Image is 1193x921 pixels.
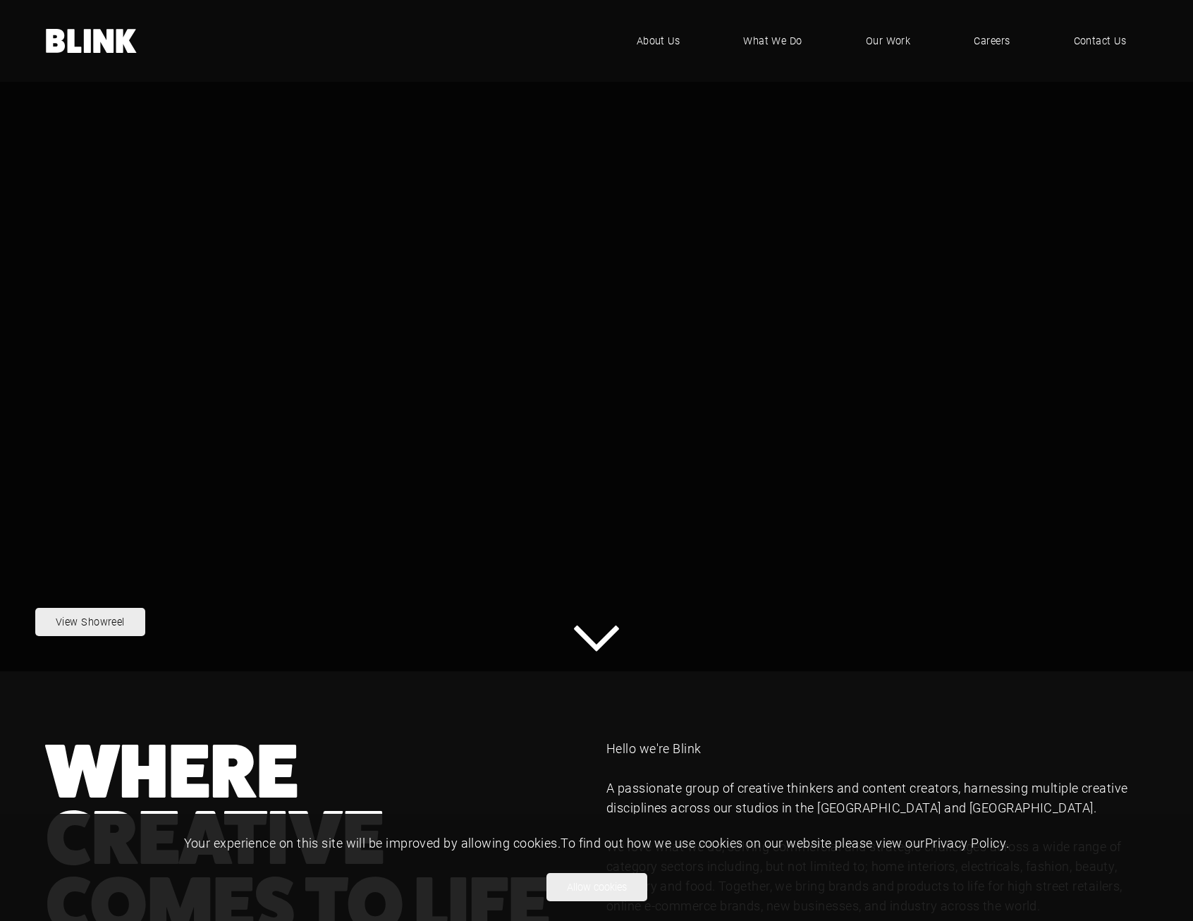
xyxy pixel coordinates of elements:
[722,20,824,62] a: What We Do
[953,20,1031,62] a: Careers
[46,29,137,53] a: Home
[743,33,802,49] span: What We Do
[606,779,1147,818] p: A passionate group of creative thinkers and content creators, harnessing multiple creative discip...
[56,615,125,628] nobr: View Showreel
[925,834,1006,851] a: Privacy Policy
[974,33,1010,49] span: Careers
[637,33,680,49] span: About Us
[845,20,932,62] a: Our Work
[35,608,145,636] a: View Showreel
[866,33,911,49] span: Our Work
[616,20,702,62] a: About Us
[1053,20,1148,62] a: Contact Us
[546,873,647,901] button: Allow cookies
[184,834,1010,851] span: Your experience on this site will be improved by allowing cookies. To find out how we use cookies...
[606,739,1147,759] p: Hello we're Blink
[1074,33,1127,49] span: Contact Us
